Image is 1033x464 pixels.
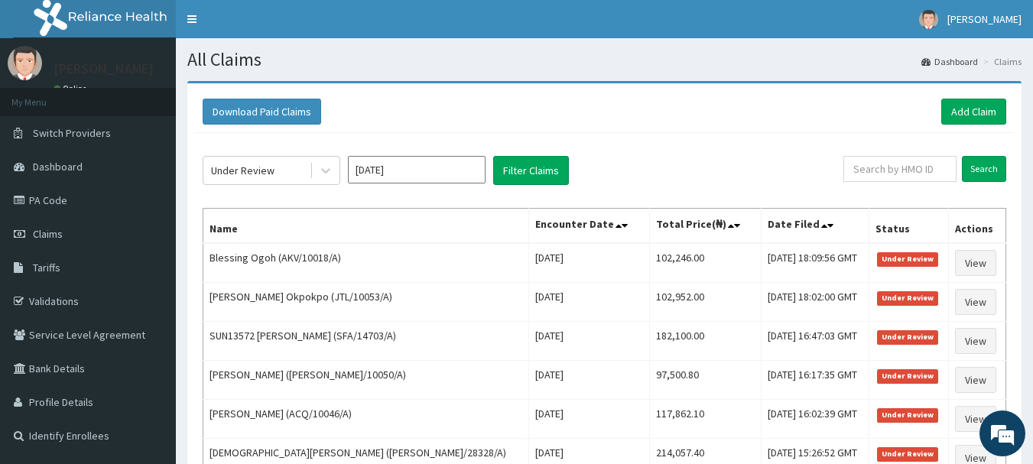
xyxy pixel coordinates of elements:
[54,83,90,94] a: Online
[649,283,761,322] td: 102,952.00
[348,156,486,183] input: Select Month and Year
[528,283,649,322] td: [DATE]
[203,283,529,322] td: [PERSON_NAME] Okpokpo (JTL/10053/A)
[54,62,154,76] p: [PERSON_NAME]
[877,369,939,383] span: Under Review
[528,243,649,283] td: [DATE]
[203,400,529,439] td: [PERSON_NAME] (ACQ/10046/A)
[869,209,949,244] th: Status
[761,400,869,439] td: [DATE] 16:02:39 GMT
[28,76,62,115] img: d_794563401_company_1708531726252_794563401
[33,126,111,140] span: Switch Providers
[203,361,529,400] td: [PERSON_NAME] ([PERSON_NAME]/10050/A)
[877,252,939,266] span: Under Review
[919,10,938,29] img: User Image
[877,330,939,344] span: Under Review
[979,55,1022,68] li: Claims
[528,209,649,244] th: Encounter Date
[8,46,42,80] img: User Image
[947,12,1022,26] span: [PERSON_NAME]
[761,283,869,322] td: [DATE] 18:02:00 GMT
[955,367,996,393] a: View
[962,156,1006,182] input: Search
[203,322,529,361] td: SUN13572 [PERSON_NAME] (SFA/14703/A)
[80,86,257,105] div: Chat with us now
[761,243,869,283] td: [DATE] 18:09:56 GMT
[955,406,996,432] a: View
[649,209,761,244] th: Total Price(₦)
[949,209,1006,244] th: Actions
[203,243,529,283] td: Blessing Ogoh (AKV/10018/A)
[955,250,996,276] a: View
[493,156,569,185] button: Filter Claims
[8,305,291,359] textarea: Type your message and hit 'Enter'
[761,322,869,361] td: [DATE] 16:47:03 GMT
[877,447,939,461] span: Under Review
[528,400,649,439] td: [DATE]
[203,209,529,244] th: Name
[941,99,1006,125] a: Add Claim
[33,261,60,274] span: Tariffs
[33,227,63,241] span: Claims
[877,408,939,422] span: Under Review
[528,322,649,361] td: [DATE]
[33,160,83,174] span: Dashboard
[649,400,761,439] td: 117,862.10
[955,289,996,315] a: View
[761,361,869,400] td: [DATE] 16:17:35 GMT
[843,156,957,182] input: Search by HMO ID
[649,243,761,283] td: 102,246.00
[877,291,939,305] span: Under Review
[203,99,321,125] button: Download Paid Claims
[955,328,996,354] a: View
[649,322,761,361] td: 182,100.00
[921,55,978,68] a: Dashboard
[761,209,869,244] th: Date Filed
[187,50,1022,70] h1: All Claims
[528,361,649,400] td: [DATE]
[649,361,761,400] td: 97,500.80
[251,8,287,44] div: Minimize live chat window
[211,163,274,178] div: Under Review
[89,136,211,290] span: We're online!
